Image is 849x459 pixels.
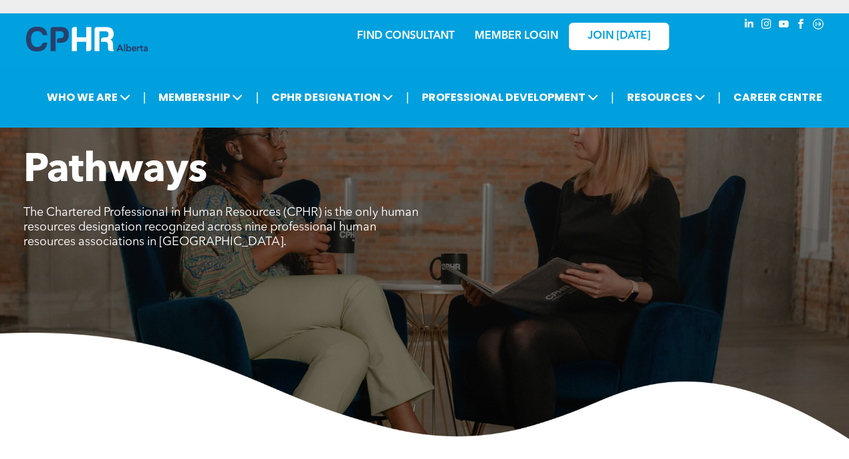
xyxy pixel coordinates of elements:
[23,151,207,191] span: Pathways
[718,84,721,111] li: |
[588,30,650,43] span: JOIN [DATE]
[418,85,602,110] span: PROFESSIONAL DEVELOPMENT
[794,17,808,35] a: facebook
[43,85,134,110] span: WHO WE ARE
[26,27,148,51] img: A blue and white logo for cp alberta
[811,17,826,35] a: Social network
[741,17,756,35] a: linkedin
[154,85,247,110] span: MEMBERSHIP
[623,85,709,110] span: RESOURCES
[23,206,418,248] span: The Chartered Professional in Human Resources (CPHR) is the only human resources designation reco...
[776,17,791,35] a: youtube
[475,31,558,41] a: MEMBER LOGIN
[267,85,397,110] span: CPHR DESIGNATION
[729,85,826,110] a: CAREER CENTRE
[759,17,773,35] a: instagram
[611,84,614,111] li: |
[357,31,455,41] a: FIND CONSULTANT
[255,84,259,111] li: |
[406,84,409,111] li: |
[569,23,669,50] a: JOIN [DATE]
[143,84,146,111] li: |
